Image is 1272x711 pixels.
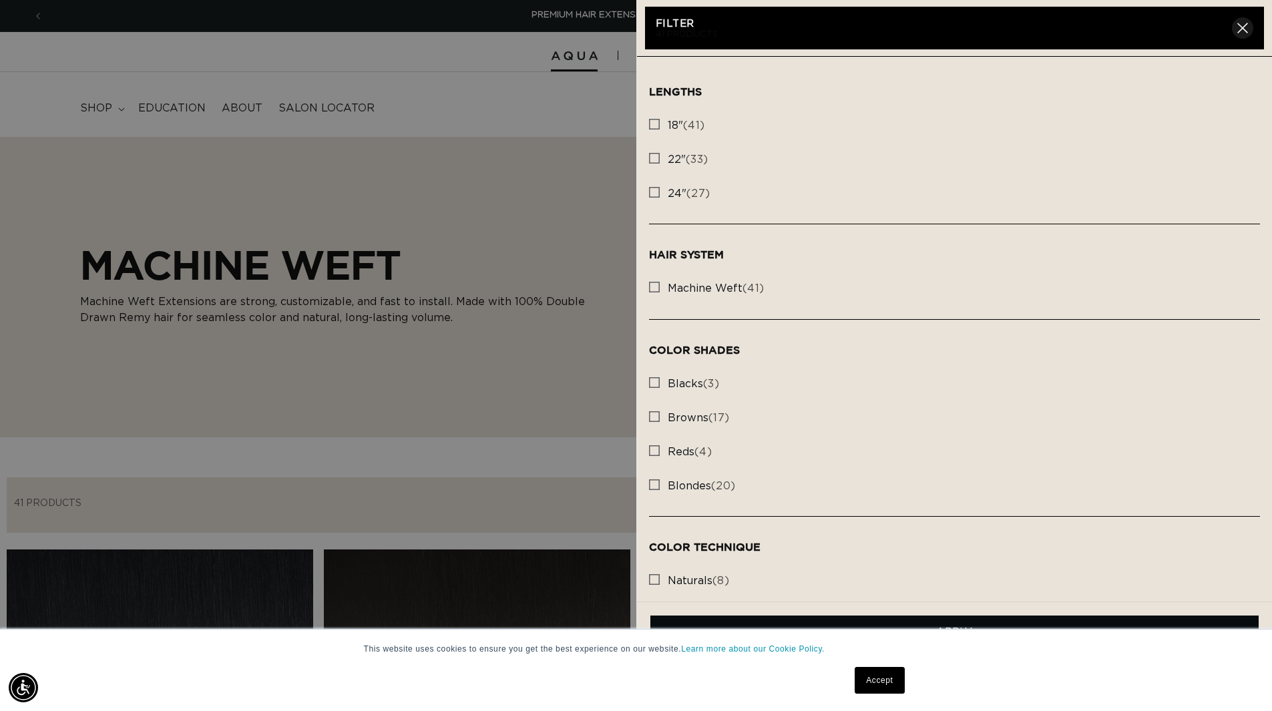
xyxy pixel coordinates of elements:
[649,85,1261,98] h3: Lengths
[668,283,743,294] span: machine weft
[668,153,708,167] span: (33)
[668,413,708,423] span: browns
[668,575,712,586] span: naturals
[668,119,705,133] span: (41)
[668,574,730,588] span: (8)
[668,120,683,131] span: 18"
[668,379,703,389] span: blacks
[668,411,730,425] span: (17)
[668,282,765,296] span: (41)
[649,248,1261,261] h3: Hair System
[668,154,686,165] span: 22"
[656,17,1233,31] h2: Filter
[668,377,720,391] span: (3)
[681,644,825,654] a: Learn more about our Cookie Policy.
[668,481,711,491] span: blondes
[668,445,712,459] span: (4)
[855,667,904,694] a: Accept
[9,673,38,702] div: Accessibility Menu
[668,447,694,457] span: reds
[649,344,1261,357] h3: Color Shades
[668,188,686,199] span: 24"
[650,616,1259,650] button: Apply
[656,31,1233,39] p: 41 products
[649,541,1261,553] h3: Color Technique
[668,479,736,493] span: (20)
[1205,647,1272,711] iframe: Chat Widget
[668,187,710,201] span: (27)
[364,643,909,655] p: This website uses cookies to ensure you get the best experience on our website.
